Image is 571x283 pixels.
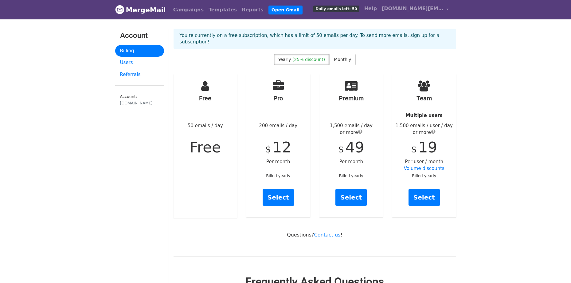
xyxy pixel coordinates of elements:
a: Volume discounts [404,166,444,171]
h4: Team [392,95,456,102]
p: You're currently on a free subscription, which has a limit of 50 emails per day. To send more ema... [180,32,450,45]
div: 1,500 emails / user / day or more [392,122,456,136]
a: Users [115,57,164,69]
a: Billing [115,45,164,57]
a: Help [362,2,379,15]
span: 19 [418,139,437,156]
p: Questions? ! [174,232,456,238]
a: [DOMAIN_NAME][EMAIL_ADDRESS][DOMAIN_NAME] [379,2,451,17]
span: 49 [346,139,364,156]
a: Select [409,189,440,206]
a: Open Gmail [268,6,303,14]
span: Free [190,139,221,156]
div: 200 emails / day Per month [246,74,310,217]
a: Campaigns [171,4,206,16]
a: MergeMail [115,3,166,16]
img: MergeMail logo [115,5,124,14]
div: Per user / month [392,74,456,217]
span: 12 [272,139,291,156]
span: $ [265,144,271,155]
span: Yearly [278,57,291,62]
span: $ [411,144,417,155]
small: Billed yearly [339,173,363,178]
div: Per month [319,74,383,217]
span: Daily emails left: 50 [313,6,359,12]
span: Monthly [334,57,351,62]
small: Billed yearly [266,173,290,178]
strong: Multiple users [406,113,443,118]
h4: Free [174,95,237,102]
div: 50 emails / day [174,74,237,218]
small: Account: [120,94,159,106]
a: Templates [206,4,239,16]
h4: Premium [319,95,383,102]
span: (25% discount) [292,57,325,62]
small: Billed yearly [412,173,436,178]
span: [DOMAIN_NAME][EMAIL_ADDRESS][DOMAIN_NAME] [382,5,443,12]
h4: Pro [246,95,310,102]
a: Contact us [314,232,341,238]
a: Reports [239,4,266,16]
div: [DOMAIN_NAME] [120,100,159,106]
a: Referrals [115,69,164,81]
div: 1,500 emails / day or more [319,122,383,136]
span: $ [338,144,344,155]
a: Select [335,189,367,206]
a: Daily emails left: 50 [311,2,362,15]
h3: Account [120,31,159,40]
a: Select [263,189,294,206]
